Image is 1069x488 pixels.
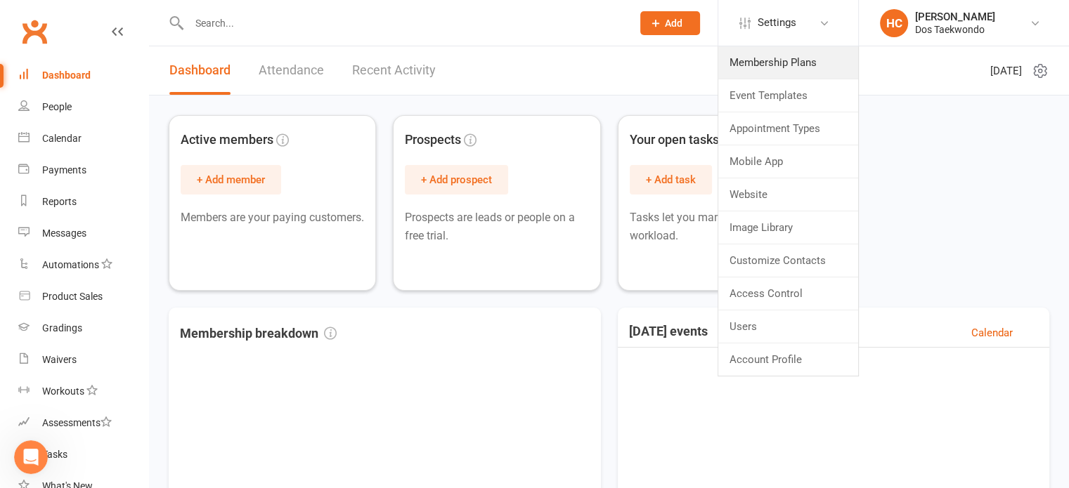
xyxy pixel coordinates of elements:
div: [PERSON_NAME] [915,11,995,23]
button: Add [640,11,700,35]
div: Messages [42,227,86,239]
div: Dos Taekwondo [915,23,995,36]
div: HC [880,9,908,37]
button: + Add task [630,165,712,194]
button: + Add prospect [405,165,508,194]
div: Automations [42,259,99,270]
button: + Add member [181,165,281,194]
a: Waivers [18,344,148,376]
div: Gradings [42,322,82,334]
p: Tasks let you manage your team's workload. [630,209,813,244]
div: Assessments [42,417,112,428]
a: Workouts [18,376,148,407]
a: Gradings [18,312,148,344]
a: Clubworx [17,14,52,49]
a: Messages [18,218,148,249]
span: Add [665,18,682,29]
a: People [18,91,148,123]
p: Members are your paying customers. [181,209,364,227]
a: Automations [18,249,148,281]
a: Website [718,178,858,211]
div: Reports [42,196,77,207]
a: Dashboard [18,60,148,91]
a: Recent Activity [352,46,436,95]
span: Active members [181,130,273,150]
a: Event Templates [718,79,858,112]
span: Your open tasks [630,130,737,150]
a: Appointment Types [718,112,858,145]
a: Membership Plans [718,46,858,79]
p: Prospects are leads or people on a free trial. [405,209,588,244]
div: Payments [42,164,86,176]
a: Tasks [18,439,148,470]
a: Payments [18,154,148,186]
span: Settings [758,7,796,39]
h3: Membership breakdown [180,324,337,342]
a: Attendance [259,46,324,95]
div: Workouts [42,385,84,397]
iframe: Intercom live chat [14,440,48,474]
a: Calendar [18,123,148,154]
div: People [42,101,72,112]
div: Tasks [42,449,67,460]
a: Dashboard [169,46,231,95]
a: Image Library [718,211,858,244]
a: Account Profile [718,343,858,376]
a: Access Control [718,277,858,310]
input: Search... [185,13,622,33]
div: Dashboard [42,70,91,81]
a: Customize Contacts [718,244,858,277]
span: Prospects [405,130,461,150]
a: Product Sales [18,281,148,312]
a: Assessments [18,407,148,439]
a: Users [718,310,858,343]
a: Mobile App [718,145,858,178]
span: [DATE] [990,62,1022,79]
div: Calendar [42,133,82,144]
div: Waivers [42,354,77,365]
a: Calendar [971,324,1013,341]
a: Reports [18,186,148,218]
div: Product Sales [42,291,103,302]
h3: [DATE] events [629,324,708,341]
